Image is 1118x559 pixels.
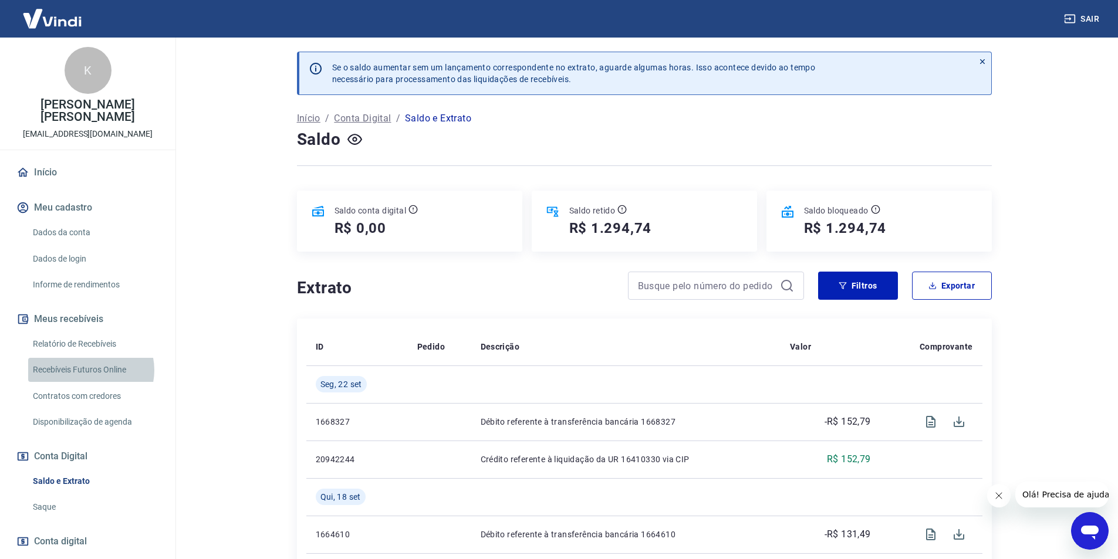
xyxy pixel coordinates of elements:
[320,378,362,390] span: Seg, 22 set
[316,453,398,465] p: 20942244
[481,341,520,353] p: Descrição
[14,306,161,332] button: Meus recebíveis
[827,452,871,466] p: R$ 152,79
[14,195,161,221] button: Meu cadastro
[34,533,87,550] span: Conta digital
[28,495,161,519] a: Saque
[825,415,871,429] p: -R$ 152,79
[481,416,771,428] p: Débito referente à transferência bancária 1668327
[790,341,811,353] p: Valor
[804,219,887,238] h5: R$ 1.294,74
[325,111,329,126] p: /
[917,520,945,548] span: Visualizar
[569,219,652,238] h5: R$ 1.294,74
[396,111,400,126] p: /
[28,247,161,271] a: Dados de login
[405,111,471,126] p: Saldo e Extrato
[1062,8,1104,30] button: Sair
[335,219,387,238] h5: R$ 0,00
[7,8,99,18] span: Olá! Precisa de ajuda?
[1015,482,1109,507] iframe: Mensagem da empresa
[917,408,945,436] span: Visualizar
[297,111,320,126] a: Início
[28,469,161,493] a: Saldo e Extrato
[912,272,992,300] button: Exportar
[334,111,391,126] a: Conta Digital
[316,528,398,540] p: 1664610
[28,273,161,297] a: Informe de rendimentos
[28,221,161,245] a: Dados da conta
[23,128,153,140] p: [EMAIL_ADDRESS][DOMAIN_NAME]
[569,205,616,216] p: Saldo retido
[638,277,775,294] input: Busque pelo número do pedido
[28,384,161,408] a: Contratos com credores
[316,341,324,353] p: ID
[14,1,90,36] img: Vindi
[14,528,161,554] a: Conta digital
[825,527,871,541] p: -R$ 131,49
[481,453,771,465] p: Crédito referente à liquidação da UR 16410330 via CIP
[818,272,898,300] button: Filtros
[417,341,445,353] p: Pedido
[14,160,161,185] a: Início
[1071,512,1109,550] iframe: Botão para abrir a janela de mensagens
[297,128,341,151] h4: Saldo
[28,410,161,434] a: Disponibilização de agenda
[987,484,1011,507] iframe: Fechar mensagem
[945,408,973,436] span: Download
[945,520,973,548] span: Download
[316,416,398,428] p: 1668327
[320,491,361,503] span: Qui, 18 set
[920,341,972,353] p: Comprovante
[65,47,112,94] div: K
[335,205,407,216] p: Saldo conta digital
[804,205,869,216] p: Saldo bloqueado
[332,62,816,85] p: Se o saldo aumentar sem um lançamento correspondente no extrato, aguarde algumas horas. Isso acon...
[28,358,161,382] a: Recebíveis Futuros Online
[481,528,771,540] p: Débito referente à transferência bancária 1664610
[28,332,161,356] a: Relatório de Recebíveis
[297,276,614,300] h4: Extrato
[14,443,161,469] button: Conta Digital
[9,99,166,123] p: [PERSON_NAME] [PERSON_NAME]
